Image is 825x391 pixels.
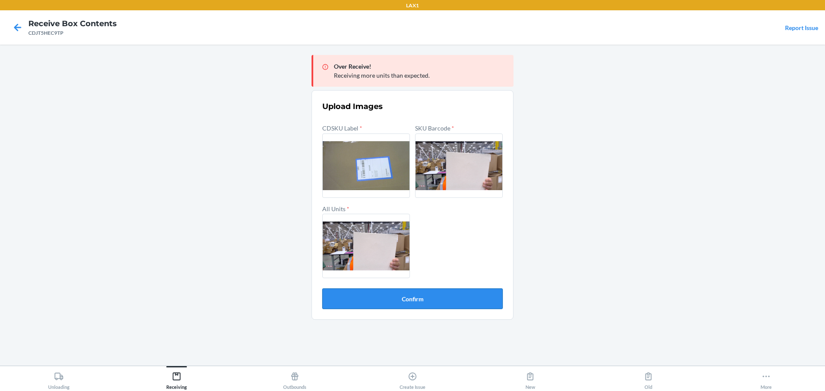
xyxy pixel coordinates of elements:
[334,71,507,80] p: Receiving more units than expected.
[48,368,70,390] div: Unloading
[28,29,117,37] div: CDJT5HEC9TP
[28,18,117,29] h4: Receive Box Contents
[322,288,503,309] button: Confirm
[406,2,419,9] p: LAX1
[415,124,454,132] label: SKU Barcode
[118,366,235,390] button: Receiving
[400,368,425,390] div: Create Issue
[644,368,653,390] div: Old
[322,205,349,212] label: All Units
[283,368,306,390] div: Outbounds
[707,366,825,390] button: More
[354,366,471,390] button: Create Issue
[334,62,507,71] p: Over Receive!
[166,368,187,390] div: Receiving
[761,368,772,390] div: More
[785,24,818,31] a: Report Issue
[236,366,354,390] button: Outbounds
[322,101,503,112] h3: Upload Images
[589,366,707,390] button: Old
[526,368,535,390] div: New
[471,366,589,390] button: New
[322,124,362,132] label: CDSKU Label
